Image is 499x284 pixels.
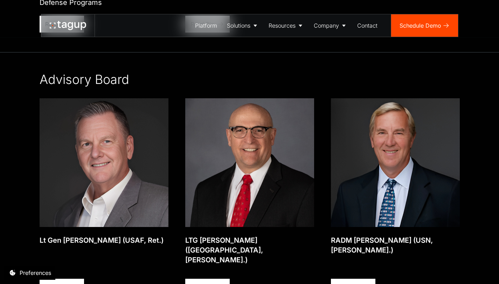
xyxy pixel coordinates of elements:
div: Lt Gen [PERSON_NAME] (USAF, Ret.) [40,235,164,245]
div: Contact [357,21,377,30]
div: LTG [PERSON_NAME] ([GEOGRAPHIC_DATA], [PERSON_NAME].) [185,235,314,265]
a: Company [309,14,352,37]
a: Schedule Demo [391,14,458,37]
a: Platform [190,14,222,37]
div: Platform [195,21,217,30]
a: Resources [264,14,309,37]
h2: Advisory Board [40,72,129,87]
img: LTG Neil Thurgood (USA, Ret.) [185,98,314,227]
a: Solutions [222,14,264,37]
a: Open bio popup [40,98,168,227]
div: Solutions [227,21,250,30]
a: Open bio popup [331,98,460,227]
div: Schedule Demo [400,21,441,30]
img: RADM John Neagley (USN, Ret.) [331,98,460,227]
a: Open bio popup [185,98,314,227]
div: Company [314,21,339,30]
div: Resources [269,21,296,30]
img: Lt Gen Brad Webb (USAF, Ret.) [40,98,168,227]
div: Preferences [20,269,51,277]
div: RADM [PERSON_NAME] (USN, [PERSON_NAME].) [331,235,460,255]
a: Contact [352,14,382,37]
